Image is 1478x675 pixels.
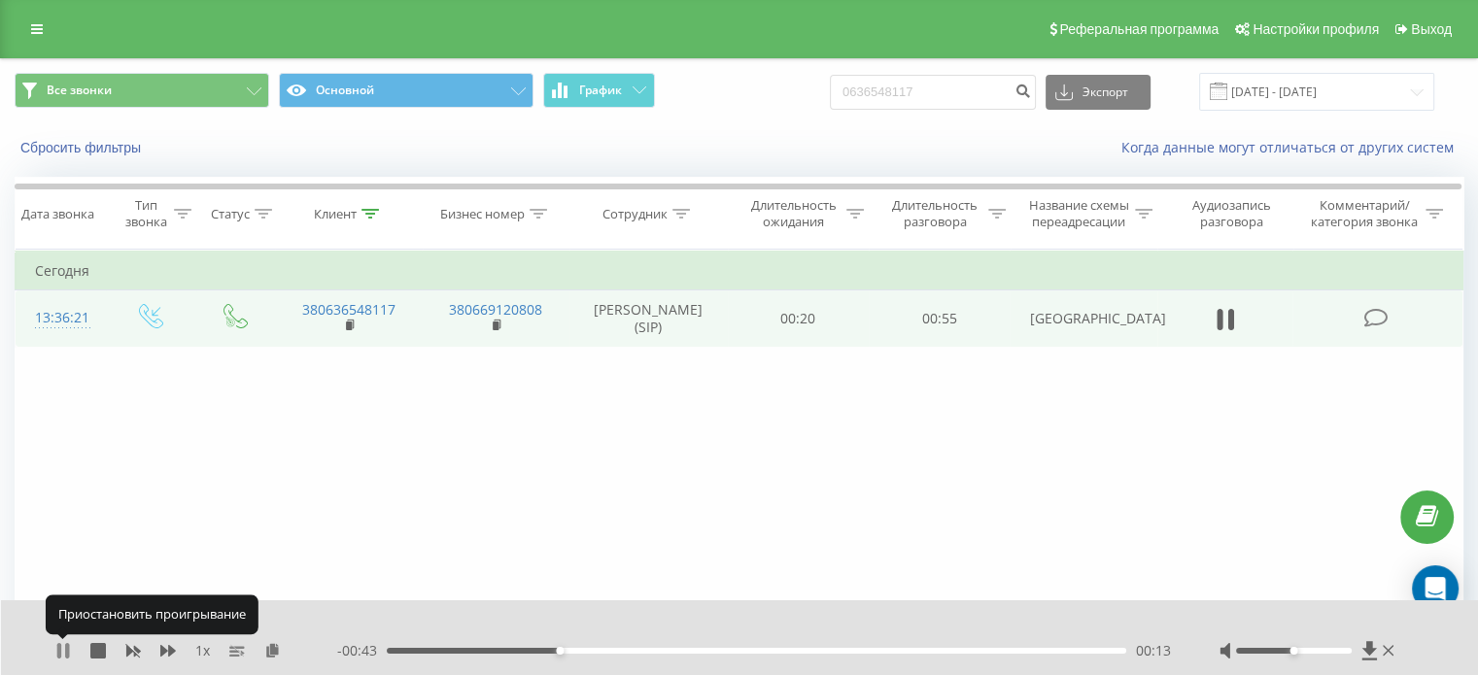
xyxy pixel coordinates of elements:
[869,290,1010,347] td: 00:55
[440,206,525,222] div: Бизнес номер
[195,641,210,660] span: 1 x
[15,139,151,156] button: Сбросить фильтры
[1046,75,1151,110] button: Экспорт
[21,206,94,222] div: Дата звонка
[1307,197,1421,230] div: Комментарий/категория звонка
[543,73,655,108] button: График
[1121,138,1463,156] a: Когда данные могут отличаться от других систем
[1412,565,1459,612] div: Open Intercom Messenger
[1411,21,1452,37] span: Выход
[728,290,869,347] td: 00:20
[569,290,728,347] td: [PERSON_NAME] (SIP)
[1289,647,1297,655] div: Accessibility label
[556,647,564,655] div: Accessibility label
[886,197,983,230] div: Длительность разговора
[1136,641,1171,660] span: 00:13
[745,197,842,230] div: Длительность ожидания
[47,83,112,98] span: Все звонки
[337,641,387,660] span: - 00:43
[1253,21,1379,37] span: Настройки профиля
[602,206,668,222] div: Сотрудник
[830,75,1036,110] input: Поиск по номеру
[1059,21,1219,37] span: Реферальная программа
[46,595,258,634] div: Приостановить проигрывание
[1175,197,1289,230] div: Аудиозапись разговора
[122,197,168,230] div: Тип звонка
[449,300,542,319] a: 380669120808
[279,73,533,108] button: Основной
[1028,197,1130,230] div: Название схемы переадресации
[302,300,395,319] a: 380636548117
[314,206,357,222] div: Клиент
[1010,290,1156,347] td: [GEOGRAPHIC_DATA]
[35,299,86,337] div: 13:36:21
[16,252,1463,290] td: Сегодня
[579,84,622,97] span: График
[15,73,269,108] button: Все звонки
[211,206,250,222] div: Статус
